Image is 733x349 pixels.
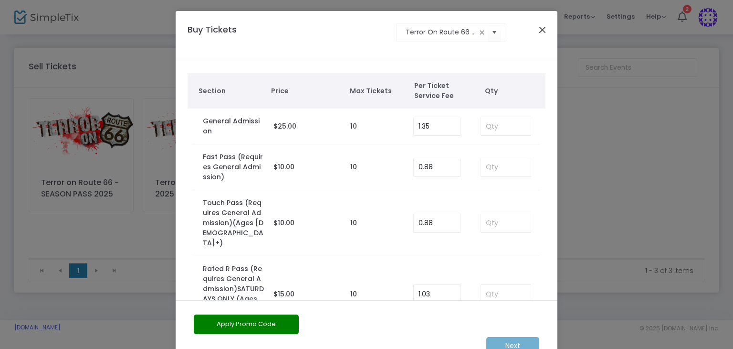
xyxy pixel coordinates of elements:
[183,23,272,49] h4: Buy Tickets
[273,218,294,228] span: $10.00
[485,86,541,96] span: Qty
[414,158,461,176] input: Enter Service Fee
[350,289,357,299] label: 10
[273,121,296,131] span: $25.00
[203,198,264,248] label: Touch Pass (Requires General Admission)(Ages [DEMOGRAPHIC_DATA]+)
[350,218,357,228] label: 10
[414,81,469,101] span: Per Ticket Service Fee
[273,162,294,172] span: $10.00
[406,27,477,37] input: Select an event
[481,158,531,176] input: Qty
[350,162,357,172] label: 10
[476,27,488,38] span: clear
[273,289,294,299] span: $15.00
[536,23,549,36] button: Close
[414,285,461,303] input: Enter Service Fee
[481,117,531,135] input: Qty
[488,22,501,42] button: Select
[350,86,405,96] span: Max Tickets
[194,315,299,334] button: Apply Promo Code
[350,121,357,131] label: 10
[481,285,531,303] input: Qty
[203,152,264,182] label: Fast Pass (Requires General Admission)
[203,264,264,324] label: Rated R Pass (Requires General Admission)SATURDAYS ONLY (Ages [DEMOGRAPHIC_DATA]+)
[199,86,262,96] span: Section
[414,214,461,232] input: Enter Service Fee
[414,117,461,135] input: Enter Service Fee
[271,86,340,96] span: Price
[203,116,264,136] label: General Admission
[481,214,531,232] input: Qty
